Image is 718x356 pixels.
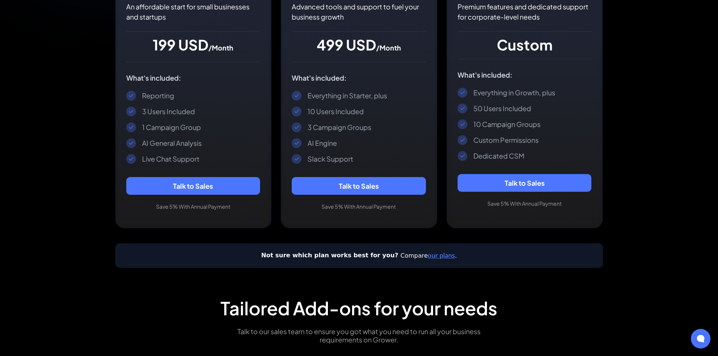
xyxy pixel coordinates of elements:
[142,91,174,100] div: Reporting
[308,107,364,116] div: 10 Users Included
[126,40,260,52] div: 199 USD
[292,177,426,195] a: Talk to Sales
[292,2,426,22] p: Advanced tools and support to fuel your business growth
[126,74,260,82] div: What's included:
[142,123,201,132] div: 1 Campaign Group
[308,123,371,132] div: 3 Campaign Groups
[458,40,592,49] div: Custom
[292,40,426,52] div: 499 USD
[164,298,555,318] h2: Tailored Add-ons for your needs
[292,203,426,210] div: Save 5% With Annual Payment
[473,120,540,129] div: 10 Campaign Groups
[126,2,260,22] p: An affordable start for small businesses and startups
[473,88,555,97] div: Everything in Growth, plus
[208,43,233,52] span: /Month
[126,203,260,210] div: Save 5% With Annual Payment
[458,2,592,22] p: Premium features and dedicated support for corporate-level needs
[142,139,202,148] div: AI General Analysis
[473,151,524,160] div: Dedicated CSM
[458,71,592,79] div: What's included:
[473,104,531,113] div: 50 Users Included
[428,251,455,260] a: our plans
[292,74,426,82] div: What's included:
[142,154,199,163] div: Live Chat Support
[308,91,387,100] div: Everything in Starter, plus
[400,251,457,260] div: Compare .
[308,139,337,148] div: AI Engine
[458,174,592,192] a: Talk to Sales
[261,251,398,260] div: Not sure which plan works best for you?
[219,327,499,344] div: Talk to our sales team to ensure you got what you need to run all your business requirements on G...
[458,200,592,207] div: Save 5% With Annual Payment
[308,154,353,163] div: Slack Support
[473,136,539,145] div: Custom Permissions
[126,177,260,195] a: Talk to Sales
[142,107,195,116] div: 3 Users Included
[376,43,401,52] span: /Month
